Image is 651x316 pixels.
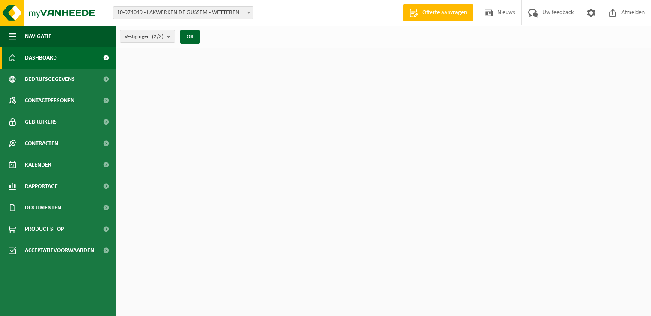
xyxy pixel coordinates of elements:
button: OK [180,30,200,44]
span: Contracten [25,133,58,154]
span: Product Shop [25,218,64,240]
span: Rapportage [25,176,58,197]
span: Navigatie [25,26,51,47]
span: Contactpersonen [25,90,74,111]
span: Kalender [25,154,51,176]
span: Vestigingen [125,30,163,43]
button: Vestigingen(2/2) [120,30,175,43]
span: Gebruikers [25,111,57,133]
span: Acceptatievoorwaarden [25,240,94,261]
span: Offerte aanvragen [420,9,469,17]
span: 10-974049 - LAKWERKEN DE GUSSEM - WETTEREN [113,7,253,19]
span: Documenten [25,197,61,218]
span: Dashboard [25,47,57,69]
a: Offerte aanvragen [403,4,473,21]
span: 10-974049 - LAKWERKEN DE GUSSEM - WETTEREN [113,6,253,19]
span: Bedrijfsgegevens [25,69,75,90]
count: (2/2) [152,34,163,39]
